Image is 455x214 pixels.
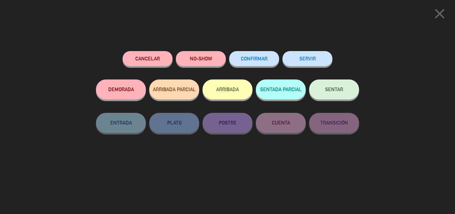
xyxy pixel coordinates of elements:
[325,86,343,92] span: SENTAR
[176,51,226,66] button: NO-SHOW
[96,113,146,133] button: ENTRADA
[309,79,359,99] button: SENTAR
[282,51,332,66] button: SERVIR
[123,51,173,66] button: Cancelar
[149,79,199,99] button: ARRIBADA PARCIAL
[241,56,267,61] span: CONFIRMAR
[256,113,306,133] button: CUENTA
[153,86,196,92] span: ARRIBADA PARCIAL
[203,113,252,133] button: POSTRE
[431,5,448,22] i: close
[229,51,279,66] button: CONFIRMAR
[149,113,199,133] button: PLATO
[309,113,359,133] button: TRANSICIÓN
[429,5,450,25] button: close
[256,79,306,99] button: SENTADA PARCIAL
[203,79,252,99] button: ARRIBADA
[96,79,146,99] button: DEMORADA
